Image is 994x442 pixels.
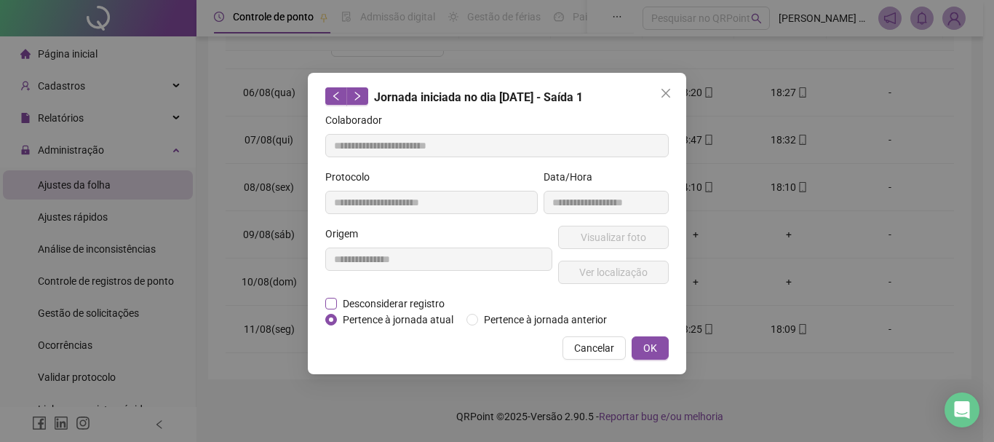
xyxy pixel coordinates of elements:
label: Data/Hora [544,169,602,185]
button: Close [654,82,677,105]
label: Origem [325,226,367,242]
span: Pertence à jornada anterior [478,312,613,328]
button: Cancelar [562,336,626,360]
label: Protocolo [325,169,379,185]
label: Colaborador [325,112,391,128]
span: close [660,87,672,99]
span: Cancelar [574,340,614,356]
div: Jornada iniciada no dia [DATE] - Saída 1 [325,87,669,106]
span: Pertence à jornada atual [337,312,459,328]
span: OK [643,340,657,356]
button: right [346,87,368,105]
button: Ver localização [558,261,669,284]
button: left [325,87,347,105]
button: Visualizar foto [558,226,669,249]
button: OK [632,336,669,360]
span: left [331,91,341,101]
div: Open Intercom Messenger [945,392,979,427]
span: Desconsiderar registro [337,296,450,312]
span: right [352,91,362,101]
